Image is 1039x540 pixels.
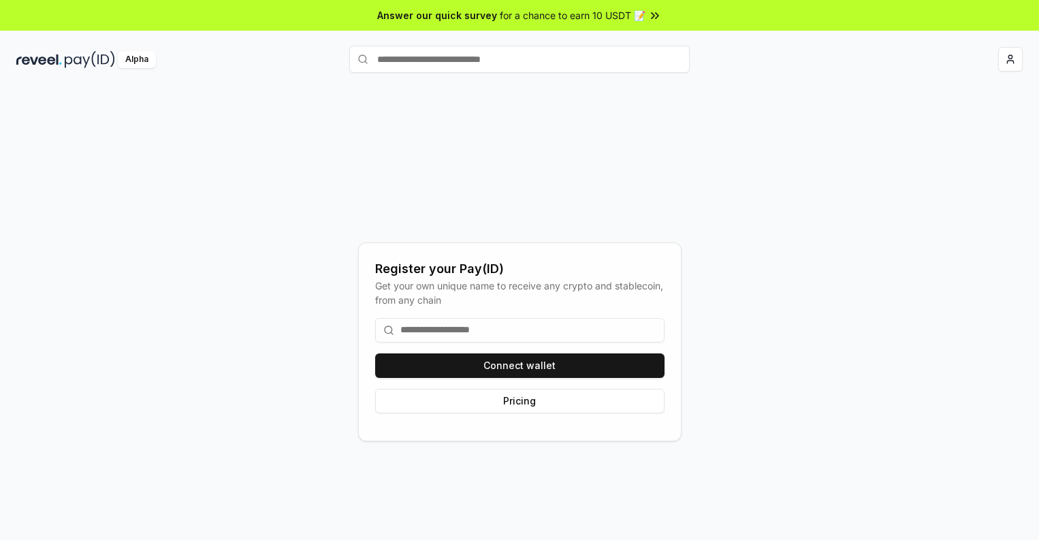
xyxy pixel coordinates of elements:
button: Connect wallet [375,353,665,378]
div: Register your Pay(ID) [375,259,665,279]
img: reveel_dark [16,51,62,68]
div: Get your own unique name to receive any crypto and stablecoin, from any chain [375,279,665,307]
span: Answer our quick survey [377,8,497,22]
button: Pricing [375,389,665,413]
span: for a chance to earn 10 USDT 📝 [500,8,645,22]
div: Alpha [118,51,156,68]
img: pay_id [65,51,115,68]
